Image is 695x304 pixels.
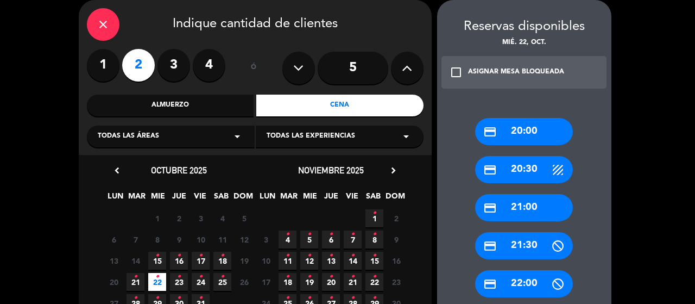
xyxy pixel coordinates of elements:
span: 7 [127,231,144,249]
span: 9 [170,231,188,249]
i: • [155,247,159,264]
span: MIE [149,190,167,208]
span: 5 [235,209,253,227]
span: 3 [192,209,210,227]
i: credit_card [483,277,497,291]
i: • [351,247,355,264]
span: 20 [322,273,340,291]
span: 16 [387,252,405,270]
span: 19 [300,273,318,291]
div: Indique cantidad de clientes [87,8,424,41]
span: 17 [192,252,210,270]
div: 21:30 [475,232,573,259]
i: • [372,226,376,243]
i: credit_card [483,163,497,177]
span: 22 [365,273,383,291]
i: • [351,226,355,243]
div: 21:00 [475,194,573,221]
span: LUN [106,190,124,208]
i: credit_card [483,201,497,215]
div: mié. 22, oct. [437,38,611,48]
i: • [155,268,159,286]
span: 26 [235,273,253,291]
i: • [307,247,311,264]
span: MAR [128,190,146,208]
i: • [329,247,333,264]
span: 25 [213,273,231,291]
span: 11 [213,231,231,249]
span: 12 [235,231,253,249]
span: 1 [148,209,166,227]
label: 2 [122,49,155,82]
span: VIE [343,190,361,208]
span: 16 [170,252,188,270]
span: Todas las experiencias [267,131,355,142]
span: 18 [279,273,296,291]
i: • [286,247,289,264]
span: 4 [213,209,231,227]
span: SAB [364,190,382,208]
i: credit_card [483,239,497,253]
span: 21 [344,273,362,291]
span: 14 [127,252,144,270]
span: noviembre 2025 [298,165,364,176]
span: SAB [212,190,230,208]
i: • [372,268,376,286]
i: close [97,18,110,31]
i: • [177,247,181,264]
label: 1 [87,49,119,82]
i: arrow_drop_down [231,130,244,143]
span: 19 [235,252,253,270]
i: • [286,268,289,286]
span: Todas las áreas [98,131,159,142]
label: 4 [193,49,225,82]
div: Reservas disponibles [437,16,611,38]
span: 3 [257,231,275,249]
span: 4 [279,231,296,249]
span: 7 [344,231,362,249]
span: 9 [387,231,405,249]
span: 6 [322,231,340,249]
span: 22 [148,273,166,291]
span: VIE [191,190,209,208]
span: 11 [279,252,296,270]
span: 17 [257,273,275,291]
i: • [329,268,333,286]
span: 23 [170,273,188,291]
i: check_box_outline_blank [450,66,463,79]
i: • [372,247,376,264]
i: • [199,268,203,286]
span: 10 [192,231,210,249]
i: arrow_drop_down [400,130,413,143]
span: 12 [300,252,318,270]
div: 20:30 [475,156,573,183]
i: • [351,268,355,286]
div: 22:00 [475,270,573,297]
span: 21 [127,273,144,291]
i: • [177,268,181,286]
i: • [220,268,224,286]
i: chevron_left [111,165,123,176]
span: octubre 2025 [151,165,207,176]
span: 23 [387,273,405,291]
label: 3 [157,49,190,82]
i: credit_card [483,125,497,139]
span: DOM [386,190,403,208]
i: • [286,226,289,243]
span: LUN [258,190,276,208]
i: • [329,226,333,243]
span: 2 [170,209,188,227]
i: • [372,204,376,222]
span: MAR [280,190,298,208]
span: 1 [365,209,383,227]
span: 10 [257,252,275,270]
span: 13 [322,252,340,270]
span: 2 [387,209,405,227]
div: 20:00 [475,118,573,145]
i: • [134,268,137,286]
i: • [220,247,224,264]
span: 14 [344,252,362,270]
div: ASIGNAR MESA BLOQUEADA [468,67,564,78]
span: 24 [192,273,210,291]
i: chevron_right [388,165,399,176]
